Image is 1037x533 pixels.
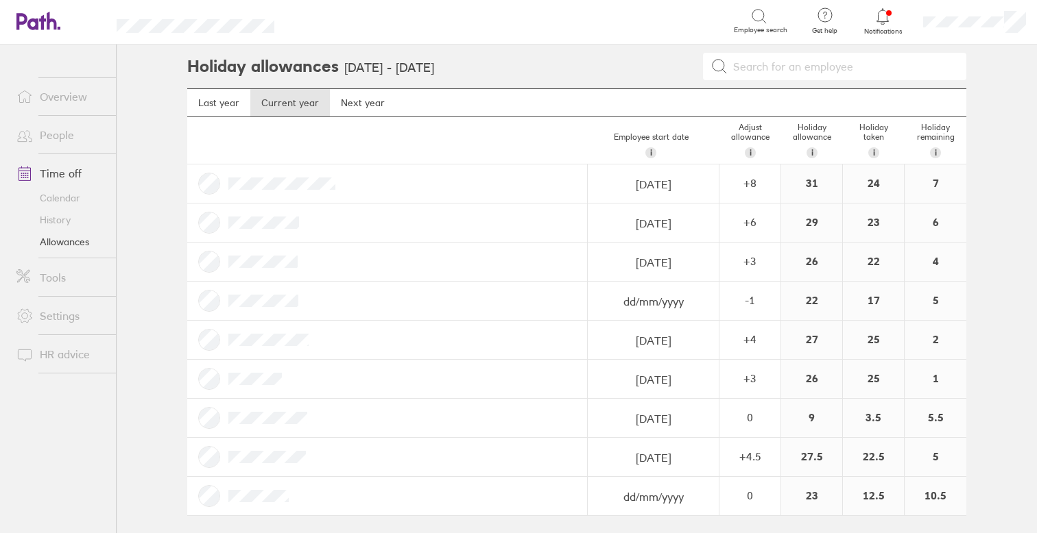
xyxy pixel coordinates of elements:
div: 22.5 [843,438,904,476]
input: dd/mm/yyyy [588,282,718,321]
span: i [873,147,875,158]
div: 9 [781,399,842,437]
a: Next year [330,89,396,116]
h2: Holiday allowances [187,45,339,88]
div: 25 [843,360,904,398]
div: 17 [843,282,904,320]
span: i [935,147,937,158]
a: Settings [5,302,116,330]
a: Last year [187,89,250,116]
div: 7 [905,164,966,203]
a: People [5,121,116,149]
a: Allowances [5,231,116,253]
input: dd/mm/yyyy [588,399,718,438]
div: 2 [905,321,966,359]
a: History [5,209,116,231]
input: dd/mm/yyyy [588,321,718,360]
div: + 3 [720,255,780,267]
input: Search for an employee [728,53,958,79]
span: Notifications [861,27,905,36]
div: 5 [905,438,966,476]
div: + 8 [720,177,780,189]
span: i [750,147,752,158]
h3: [DATE] - [DATE] [344,61,434,75]
a: Overview [5,83,116,110]
a: HR advice [5,340,116,368]
input: dd/mm/yyyy [588,165,718,203]
div: + 3 [720,372,780,384]
div: 24 [843,164,904,203]
div: 6 [905,203,966,242]
a: Calendar [5,187,116,209]
input: dd/mm/yyyy [588,478,718,516]
div: 0 [720,411,780,423]
div: -1 [720,294,780,306]
div: 23 [781,477,842,515]
div: 29 [781,203,842,242]
span: Employee search [734,26,787,34]
div: 22 [781,282,842,320]
div: 27 [781,321,842,359]
div: Holiday remaining [905,117,966,164]
div: Holiday taken [843,117,905,164]
div: 26 [781,243,842,281]
div: 31 [781,164,842,203]
div: Search [311,14,346,27]
input: dd/mm/yyyy [588,243,718,282]
input: dd/mm/yyyy [588,204,718,243]
div: 4 [905,243,966,281]
div: + 4.5 [720,450,780,462]
div: 26 [781,360,842,398]
span: i [650,147,652,158]
div: Employee start date [582,127,719,164]
a: Notifications [861,7,905,36]
div: Adjust allowance [719,117,781,164]
div: 12.5 [843,477,904,515]
span: i [811,147,813,158]
div: 22 [843,243,904,281]
div: 5 [905,282,966,320]
div: 27.5 [781,438,842,476]
div: 1 [905,360,966,398]
a: Time off [5,160,116,187]
span: Get help [802,27,847,35]
div: 5.5 [905,399,966,437]
a: Tools [5,264,116,291]
div: 0 [720,489,780,501]
input: dd/mm/yyyy [588,438,718,477]
div: 25 [843,321,904,359]
div: 23 [843,203,904,242]
div: + 6 [720,216,780,228]
div: 3.5 [843,399,904,437]
div: 10.5 [905,477,966,515]
div: Holiday allowance [781,117,843,164]
div: + 4 [720,333,780,345]
a: Current year [250,89,330,116]
input: dd/mm/yyyy [588,360,718,399]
